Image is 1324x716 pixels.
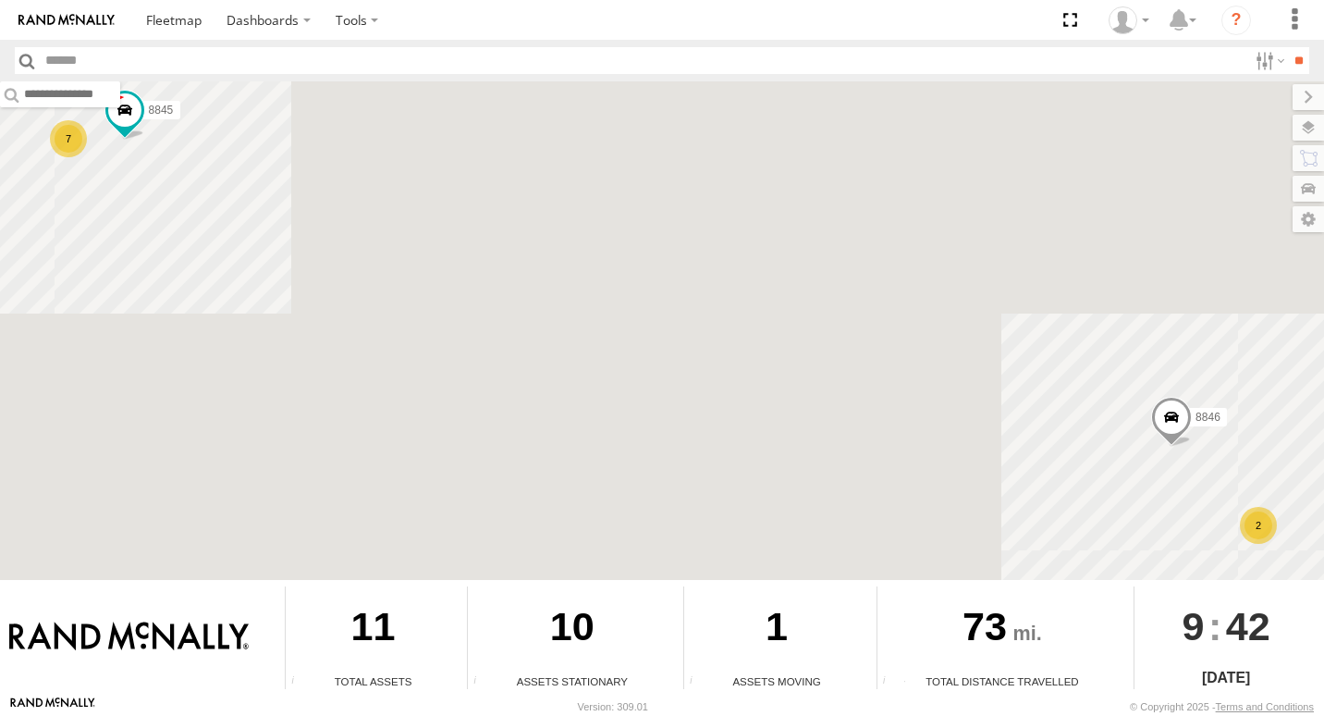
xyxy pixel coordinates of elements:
[1293,206,1324,232] label: Map Settings
[1134,667,1317,689] div: [DATE]
[1130,701,1314,712] div: © Copyright 2025 -
[578,701,648,712] div: Version: 309.01
[1195,411,1220,424] span: 8846
[468,586,677,673] div: 10
[684,673,870,689] div: Assets Moving
[18,14,115,27] img: rand-logo.svg
[286,586,460,673] div: 11
[468,673,677,689] div: Assets Stationary
[10,697,95,716] a: Visit our Website
[149,104,174,117] span: 8845
[1134,586,1317,666] div: :
[1248,47,1288,74] label: Search Filter Options
[1221,6,1251,35] i: ?
[877,675,905,689] div: Total distance travelled by all assets within specified date range and applied filters
[286,675,313,689] div: Total number of Enabled Assets
[1240,507,1277,544] div: 2
[684,675,712,689] div: Total number of assets current in transit.
[286,673,460,689] div: Total Assets
[684,586,870,673] div: 1
[877,673,1128,689] div: Total Distance Travelled
[1216,701,1314,712] a: Terms and Conditions
[468,675,496,689] div: Total number of assets current stationary.
[877,586,1128,673] div: 73
[9,622,249,653] img: Rand McNally
[1183,586,1205,666] span: 9
[1102,6,1156,34] div: Valeo Dash
[1226,586,1270,666] span: 42
[50,120,87,157] div: 7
